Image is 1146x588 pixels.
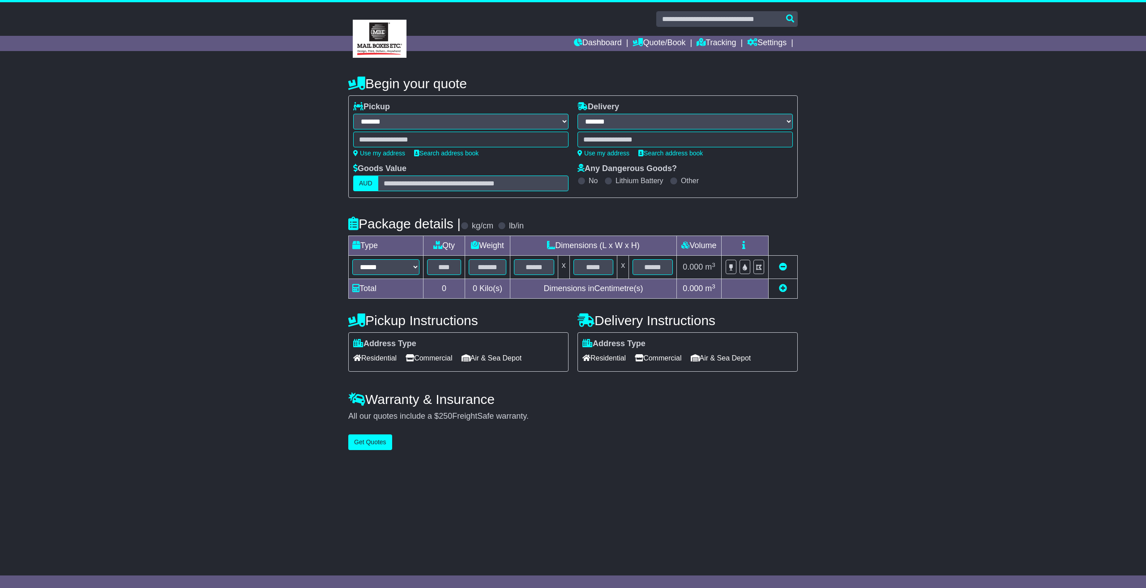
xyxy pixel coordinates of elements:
[617,256,629,279] td: x
[423,236,465,256] td: Qty
[348,216,461,231] h4: Package details |
[582,351,626,365] span: Residential
[558,256,569,279] td: x
[423,279,465,299] td: 0
[681,176,699,185] label: Other
[465,236,510,256] td: Weight
[414,150,479,157] a: Search address book
[676,236,721,256] td: Volume
[705,262,715,271] span: m
[574,36,622,51] a: Dashboard
[683,284,703,293] span: 0.000
[509,221,524,231] label: lb/in
[779,262,787,271] a: Remove this item
[633,36,685,51] a: Quote/Book
[353,164,406,174] label: Goods Value
[712,262,715,268] sup: 3
[473,284,477,293] span: 0
[510,279,676,299] td: Dimensions in Centimetre(s)
[348,434,392,450] button: Get Quotes
[348,313,569,328] h4: Pickup Instructions
[582,339,646,349] label: Address Type
[635,351,681,365] span: Commercial
[349,236,423,256] td: Type
[577,164,677,174] label: Any Dangerous Goods?
[348,392,798,407] h4: Warranty & Insurance
[353,339,416,349] label: Address Type
[348,76,798,91] h4: Begin your quote
[439,412,452,421] span: 250
[705,284,715,293] span: m
[577,313,798,328] h4: Delivery Instructions
[462,351,522,365] span: Air & Sea Depot
[577,150,629,157] a: Use my address
[348,412,798,421] div: All our quotes include a $ FreightSafe warranty.
[712,283,715,290] sup: 3
[406,351,452,365] span: Commercial
[779,284,787,293] a: Add new item
[349,279,423,299] td: Total
[510,236,676,256] td: Dimensions (L x W x H)
[353,102,390,112] label: Pickup
[747,36,787,51] a: Settings
[353,150,405,157] a: Use my address
[683,262,703,271] span: 0.000
[697,36,736,51] a: Tracking
[465,279,510,299] td: Kilo(s)
[691,351,751,365] span: Air & Sea Depot
[589,176,598,185] label: No
[353,176,378,191] label: AUD
[577,102,619,112] label: Delivery
[616,176,663,185] label: Lithium Battery
[353,351,397,365] span: Residential
[638,150,703,157] a: Search address book
[472,221,493,231] label: kg/cm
